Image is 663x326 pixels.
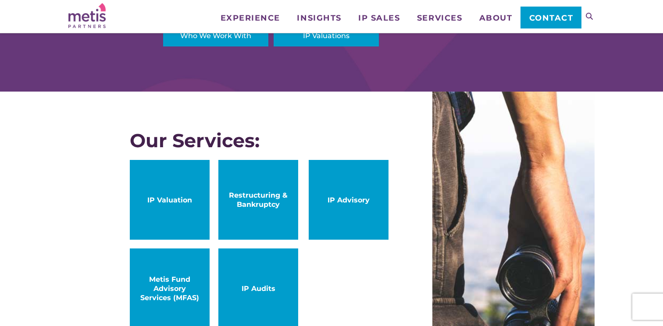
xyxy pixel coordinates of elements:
[274,25,379,46] a: IP Valuations
[358,14,400,22] span: IP Sales
[227,284,289,293] span: IP Audits
[520,7,581,28] a: Contact
[163,25,268,46] a: Who We Work With
[529,14,574,22] span: Contact
[139,195,201,205] span: IP Valuation
[139,275,201,302] span: Metis Fund Advisory Services (MFAS)
[221,14,280,22] span: Experience
[227,191,289,209] span: Restructuring & Bankruptcy
[479,14,513,22] span: About
[417,14,462,22] span: Services
[130,130,389,151] div: Our Services:
[68,3,106,28] img: Metis Partners
[309,160,389,240] a: IP Advisory
[218,160,298,240] a: Restructuring & Bankruptcy
[130,160,210,240] a: IP Valuation
[317,195,380,205] span: IP Advisory
[297,14,341,22] span: Insights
